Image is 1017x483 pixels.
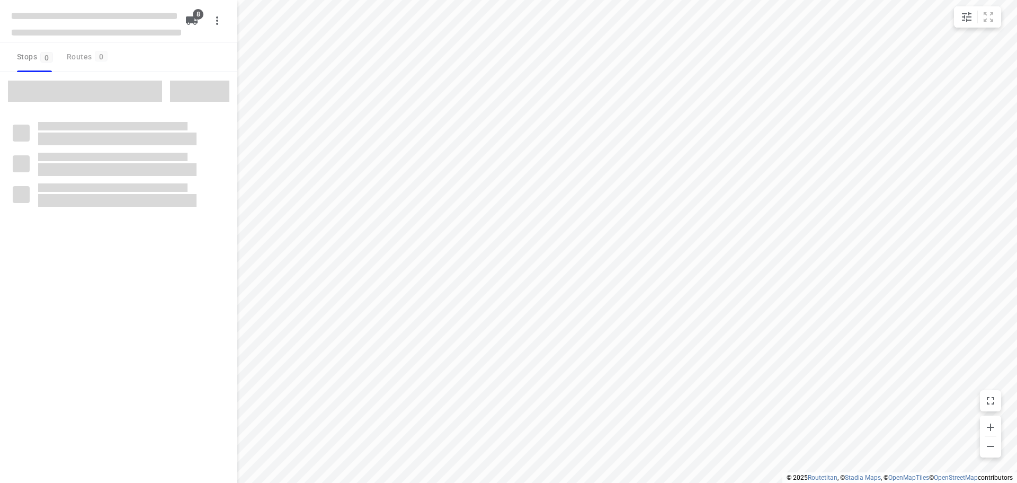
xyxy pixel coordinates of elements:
[956,6,977,28] button: Map settings
[808,474,837,481] a: Routetitan
[888,474,929,481] a: OpenMapTiles
[845,474,881,481] a: Stadia Maps
[954,6,1001,28] div: small contained button group
[934,474,978,481] a: OpenStreetMap
[787,474,1013,481] li: © 2025 , © , © © contributors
